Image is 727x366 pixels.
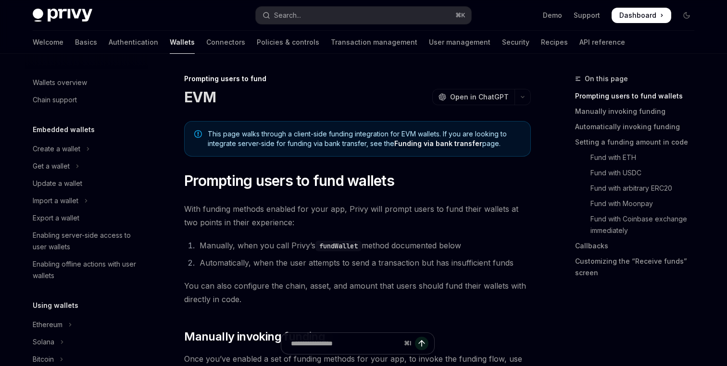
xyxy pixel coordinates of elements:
[33,230,142,253] div: Enabling server-side access to user wallets
[257,31,319,54] a: Policies & controls
[415,337,428,350] button: Send message
[575,134,702,150] a: Setting a funding amount in code
[33,160,70,172] div: Get a wallet
[208,129,521,148] span: This page walks through a client-side funding integration for EVM wallets. If you are looking to ...
[184,172,394,189] span: Prompting users to fund wallets
[394,139,482,148] a: Funding via bank transfer
[455,12,465,19] span: ⌘ K
[184,202,531,229] span: With funding methods enabled for your app, Privy will prompt users to fund their wallets at two p...
[33,212,79,224] div: Export a wallet
[679,8,694,23] button: Toggle dark mode
[579,31,625,54] a: API reference
[619,11,656,20] span: Dashboard
[25,91,148,109] a: Chain support
[33,94,77,106] div: Chain support
[291,333,400,354] input: Ask a question...
[75,31,97,54] a: Basics
[33,258,142,281] div: Enabling offline actions with user wallets
[25,209,148,227] a: Export a wallet
[575,254,702,281] a: Customizing the “Receive funds” screen
[432,89,514,105] button: Open in ChatGPT
[33,319,63,330] div: Ethereum
[33,143,80,155] div: Create a wallet
[33,300,78,311] h5: Using wallets
[256,7,471,24] button: Open search
[33,124,95,135] h5: Embedded wallets
[575,88,702,104] a: Prompting users to fund wallets
[109,31,158,54] a: Authentication
[184,279,531,306] span: You can also configure the chain, asset, and amount that users should fund their wallets with dir...
[575,181,702,196] a: Fund with arbitrary ERC20
[25,316,148,333] button: Toggle Ethereum section
[585,73,628,85] span: On this page
[575,165,702,181] a: Fund with USDC
[502,31,529,54] a: Security
[25,192,148,209] button: Toggle Import a wallet section
[575,104,702,119] a: Manually invoking funding
[25,158,148,175] button: Toggle Get a wallet section
[274,10,301,21] div: Search...
[170,31,195,54] a: Wallets
[315,241,362,251] code: fundWallet
[194,130,202,138] svg: Note
[197,239,531,252] li: Manually, when you call Privy’s method documented below
[33,31,63,54] a: Welcome
[429,31,490,54] a: User management
[612,8,671,23] a: Dashboard
[25,256,148,284] a: Enabling offline actions with user wallets
[33,354,54,365] div: Bitcoin
[331,31,417,54] a: Transaction management
[33,178,82,189] div: Update a wallet
[184,74,531,84] div: Prompting users to fund
[25,175,148,192] a: Update a wallet
[575,211,702,238] a: Fund with Coinbase exchange immediately
[25,74,148,91] a: Wallets overview
[33,77,87,88] div: Wallets overview
[575,238,702,254] a: Callbacks
[575,150,702,165] a: Fund with ETH
[33,336,54,348] div: Solana
[575,119,702,134] a: Automatically invoking funding
[543,11,562,20] a: Demo
[575,196,702,211] a: Fund with Moonpay
[184,329,325,344] span: Manually invoking funding
[197,256,531,269] li: Automatically, when the user attempts to send a transaction but has insufficient funds
[25,140,148,158] button: Toggle Create a wallet section
[25,227,148,256] a: Enabling server-side access to user wallets
[541,31,568,54] a: Recipes
[450,92,509,102] span: Open in ChatGPT
[574,11,600,20] a: Support
[33,9,92,22] img: dark logo
[206,31,245,54] a: Connectors
[25,333,148,351] button: Toggle Solana section
[184,88,216,106] h1: EVM
[33,195,78,207] div: Import a wallet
